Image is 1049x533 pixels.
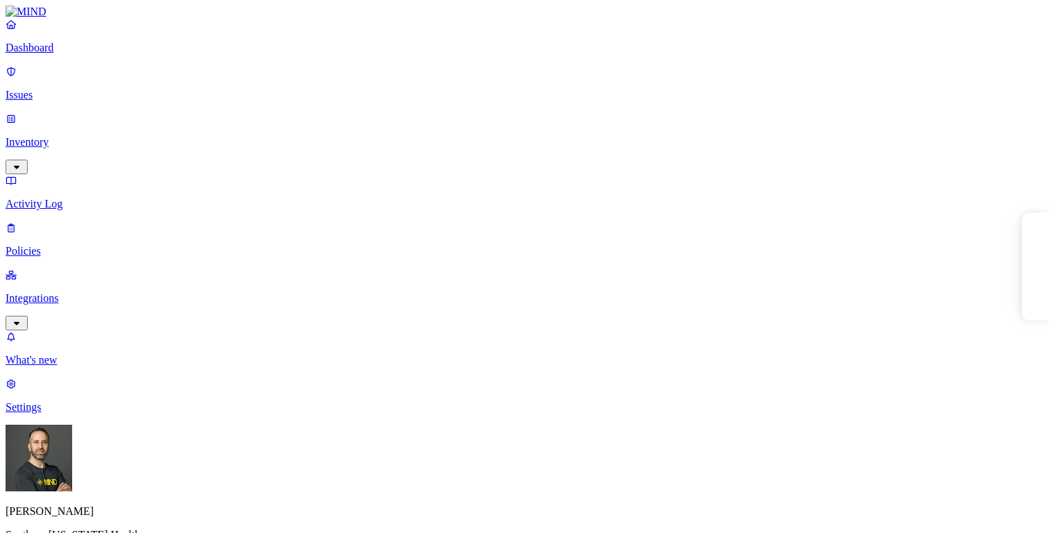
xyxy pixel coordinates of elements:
[6,65,1043,101] a: Issues
[6,112,1043,172] a: Inventory
[6,354,1043,366] p: What's new
[6,174,1043,210] a: Activity Log
[6,401,1043,414] p: Settings
[6,269,1043,328] a: Integrations
[6,136,1043,149] p: Inventory
[6,245,1043,257] p: Policies
[6,292,1043,305] p: Integrations
[6,42,1043,54] p: Dashboard
[6,505,1043,518] p: [PERSON_NAME]
[6,378,1043,414] a: Settings
[6,6,1043,18] a: MIND
[6,18,1043,54] a: Dashboard
[6,330,1043,366] a: What's new
[6,89,1043,101] p: Issues
[6,6,46,18] img: MIND
[6,198,1043,210] p: Activity Log
[6,221,1043,257] a: Policies
[6,425,72,491] img: Tom Mayblum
